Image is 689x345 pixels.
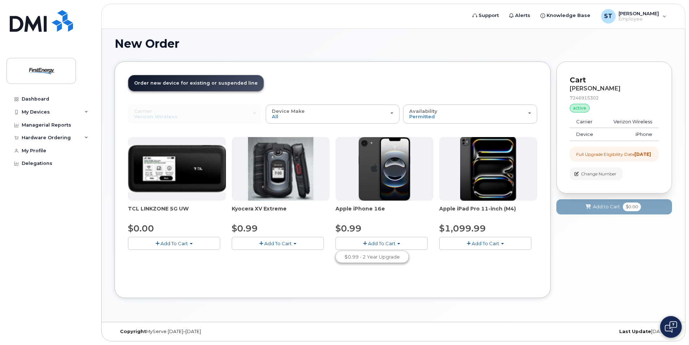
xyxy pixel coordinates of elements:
div: MyServe [DATE]–[DATE] [115,329,300,335]
span: Add To Cart [368,240,395,246]
span: Add To Cart [264,240,292,246]
td: Carrier [570,115,602,128]
td: iPhone [602,128,659,141]
span: All [272,114,278,119]
div: active [570,104,590,112]
div: Apple iPad Pro 11-inch (M4) [439,205,537,220]
a: $0.99 - 2 Year Upgrade [337,252,407,261]
div: TCL LINKZONE 5G UW [128,205,226,220]
div: Full Upgrade Eligibility Date [576,151,651,157]
span: Add to Cart [593,203,620,210]
span: Change Number [581,171,616,177]
img: iphone16e.png [359,137,411,201]
img: linkzone5g.png [128,145,226,192]
img: ipad_pro_11_m4.png [460,137,516,201]
span: $0.00 [623,203,641,211]
span: Add To Cart [472,240,499,246]
button: Device Make All [266,105,400,123]
button: Add To Cart [439,237,531,250]
button: Add To Cart [335,237,428,250]
span: $1,099.99 [439,223,486,234]
strong: Last Update [619,329,651,334]
button: Add to Cart $0.00 [556,199,672,214]
span: Permitted [409,114,435,119]
td: Verizon Wireless [602,115,659,128]
div: [PERSON_NAME] [570,85,659,92]
span: $0.99 [335,223,361,234]
button: Add To Cart [128,237,220,250]
button: Availability Permitted [403,105,537,123]
span: Add To Cart [161,240,188,246]
p: Cart [570,75,659,85]
span: Availability [409,108,437,114]
strong: Copyright [120,329,146,334]
button: Change Number [570,167,622,180]
span: Device Make [272,108,305,114]
div: Kyocera XV Extreme [232,205,330,220]
button: Add To Cart [232,237,324,250]
span: $0.00 [128,223,154,234]
span: $0.99 [232,223,258,234]
div: 7246915302 [570,95,659,101]
strong: [DATE] [634,152,651,157]
div: Apple iPhone 16e [335,205,433,220]
div: [DATE] [486,329,672,335]
img: Open chat [665,321,677,333]
td: Device [570,128,602,141]
span: Order new device for existing or suspended line [134,80,258,86]
h1: New Order [115,37,672,50]
img: xvextreme.gif [248,137,313,201]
